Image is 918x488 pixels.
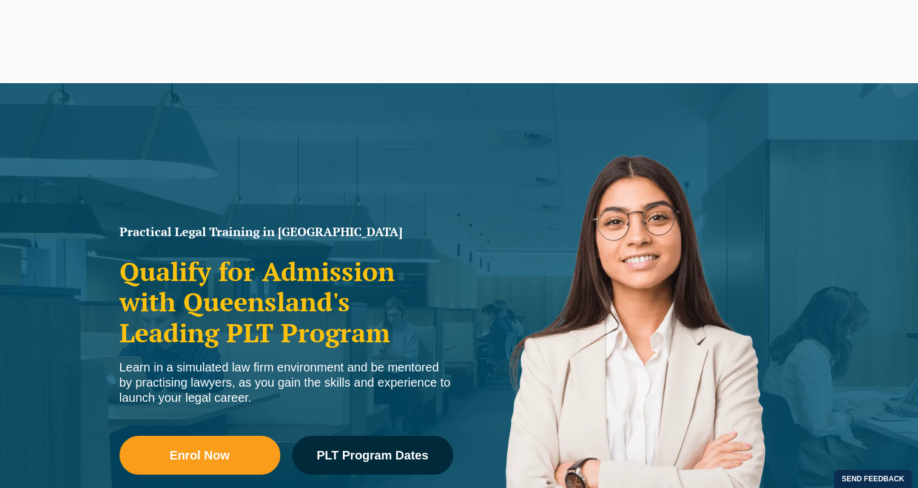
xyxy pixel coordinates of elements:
h1: Practical Legal Training in [GEOGRAPHIC_DATA] [120,226,453,238]
span: PLT Program Dates [317,449,428,461]
h2: Qualify for Admission with Queensland's Leading PLT Program [120,256,453,348]
a: PLT Program Dates [292,436,453,475]
div: Learn in a simulated law firm environment and be mentored by practising lawyers, as you gain the ... [120,360,453,405]
span: Enrol Now [170,449,230,461]
a: Enrol Now [120,436,280,475]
